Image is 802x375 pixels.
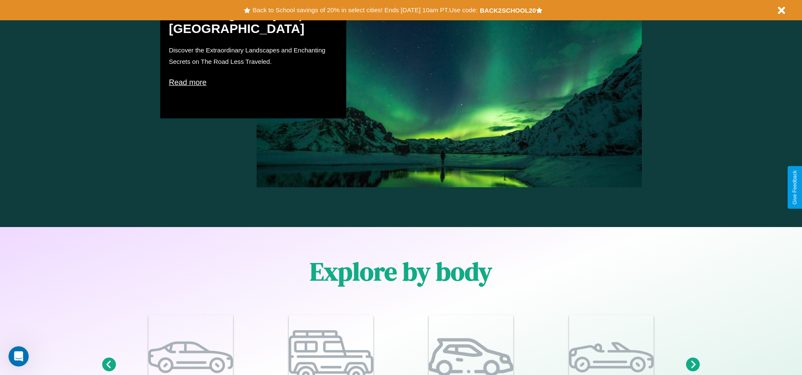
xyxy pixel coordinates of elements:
[250,4,479,16] button: Back to School savings of 20% in select cities! Ends [DATE] 10am PT.Use code:
[8,346,29,367] iframe: Intercom live chat
[169,7,338,36] h2: Unearthing the Mystique of [GEOGRAPHIC_DATA]
[169,76,338,89] p: Read more
[169,44,338,67] p: Discover the Extraordinary Landscapes and Enchanting Secrets on The Road Less Traveled.
[480,7,536,14] b: BACK2SCHOOL20
[310,254,492,289] h1: Explore by body
[792,170,798,205] div: Give Feedback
